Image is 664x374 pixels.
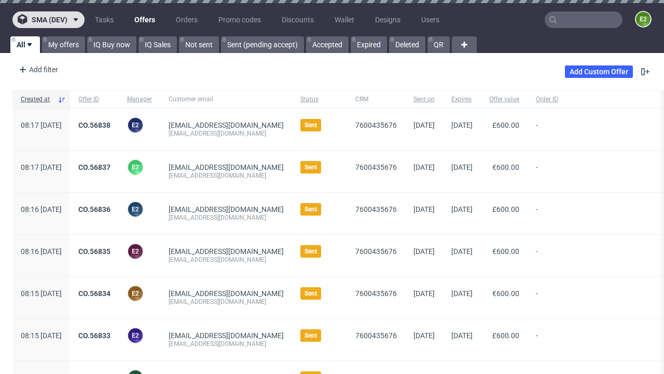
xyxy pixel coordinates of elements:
a: 7600435676 [355,163,397,171]
span: 08:16 [DATE] [21,247,62,256]
a: Tasks [89,11,120,28]
span: [DATE] [451,331,473,340]
span: [DATE] [413,331,435,340]
span: [DATE] [413,205,435,213]
figcaption: e2 [128,160,143,175]
span: £600.00 [492,331,519,340]
span: 08:15 [DATE] [21,289,62,298]
span: Offer value [489,95,519,104]
a: CO.56834 [78,289,110,298]
span: 08:17 [DATE] [21,163,62,171]
span: [DATE] [413,163,435,171]
span: 08:17 [DATE] [21,121,62,129]
div: [EMAIL_ADDRESS][DOMAIN_NAME] [169,340,284,348]
span: - [536,121,648,138]
a: [EMAIL_ADDRESS][DOMAIN_NAME] [169,247,284,256]
span: Customer email [169,95,284,104]
figcaption: e2 [128,202,143,217]
span: Sent [305,121,317,129]
span: Manager [127,95,152,104]
a: 7600435676 [355,331,397,340]
a: CO.56833 [78,331,110,340]
span: Sent [305,205,317,213]
a: Orders [170,11,204,28]
span: Sent [305,163,317,171]
a: CO.56835 [78,247,110,256]
button: sma (dev) [12,11,85,28]
a: CO.56838 [78,121,110,129]
span: 08:15 [DATE] [21,331,62,340]
span: [DATE] [413,289,435,298]
span: [DATE] [451,247,473,256]
span: Created at [21,95,53,104]
span: €600.00 [492,289,519,298]
span: sma (dev) [32,16,67,23]
a: 7600435676 [355,289,397,298]
span: Sent [305,289,317,298]
span: €600.00 [492,247,519,256]
span: £600.00 [492,205,519,213]
a: 7600435676 [355,121,397,129]
span: €600.00 [492,163,519,171]
span: - [536,163,648,180]
a: Wallet [328,11,361,28]
a: Add Custom Offer [565,65,633,78]
span: [DATE] [451,205,473,213]
a: CO.56836 [78,205,110,213]
a: Deleted [389,36,425,53]
span: [DATE] [451,121,473,129]
figcaption: e2 [128,286,143,301]
figcaption: e2 [128,328,143,343]
a: [EMAIL_ADDRESS][DOMAIN_NAME] [169,121,284,129]
a: Offers [128,11,161,28]
span: £600.00 [492,121,519,129]
a: Users [415,11,446,28]
a: 7600435676 [355,205,397,213]
span: - [536,205,648,222]
a: Not sent [179,36,219,53]
span: - [536,289,648,306]
a: [EMAIL_ADDRESS][DOMAIN_NAME] [169,163,284,171]
span: Offer ID [78,95,110,104]
a: All [10,36,40,53]
a: Expired [351,36,387,53]
a: IQ Sales [139,36,177,53]
a: Accepted [306,36,349,53]
span: Status [300,95,339,104]
span: [DATE] [451,289,473,298]
span: - [536,247,648,264]
span: [DATE] [451,163,473,171]
a: IQ Buy now [87,36,136,53]
div: Add filter [15,61,60,78]
figcaption: e2 [128,118,143,132]
span: - [536,331,648,348]
span: Expires [451,95,473,104]
div: [EMAIL_ADDRESS][DOMAIN_NAME] [169,298,284,306]
a: My offers [42,36,85,53]
div: [EMAIL_ADDRESS][DOMAIN_NAME] [169,213,284,222]
span: Sent on [413,95,435,104]
a: Discounts [275,11,320,28]
a: QR [427,36,450,53]
span: 08:16 [DATE] [21,205,62,213]
a: CO.56837 [78,163,110,171]
span: CRM [355,95,397,104]
figcaption: e2 [636,12,651,26]
a: Sent (pending accept) [221,36,304,53]
span: Sent [305,331,317,340]
span: [DATE] [413,121,435,129]
div: [EMAIL_ADDRESS][DOMAIN_NAME] [169,256,284,264]
div: [EMAIL_ADDRESS][DOMAIN_NAME] [169,171,284,180]
figcaption: e2 [128,244,143,259]
a: Promo codes [212,11,267,28]
a: [EMAIL_ADDRESS][DOMAIN_NAME] [169,289,284,298]
a: Designs [369,11,407,28]
a: [EMAIL_ADDRESS][DOMAIN_NAME] [169,205,284,213]
span: [DATE] [413,247,435,256]
a: 7600435676 [355,247,397,256]
span: Sent [305,247,317,256]
div: [EMAIL_ADDRESS][DOMAIN_NAME] [169,129,284,138]
span: Order ID [536,95,648,104]
a: [EMAIL_ADDRESS][DOMAIN_NAME] [169,331,284,340]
